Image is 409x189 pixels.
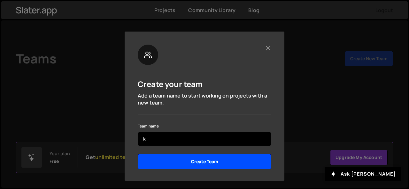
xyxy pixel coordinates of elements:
[138,92,271,106] p: Add a team name to start working on projects with a new team.
[325,167,401,181] button: Ask [PERSON_NAME]
[138,123,159,129] label: Team name
[138,79,203,89] h5: Create your team
[138,132,271,146] input: name
[138,154,271,169] input: Create Team
[265,45,271,51] button: Close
